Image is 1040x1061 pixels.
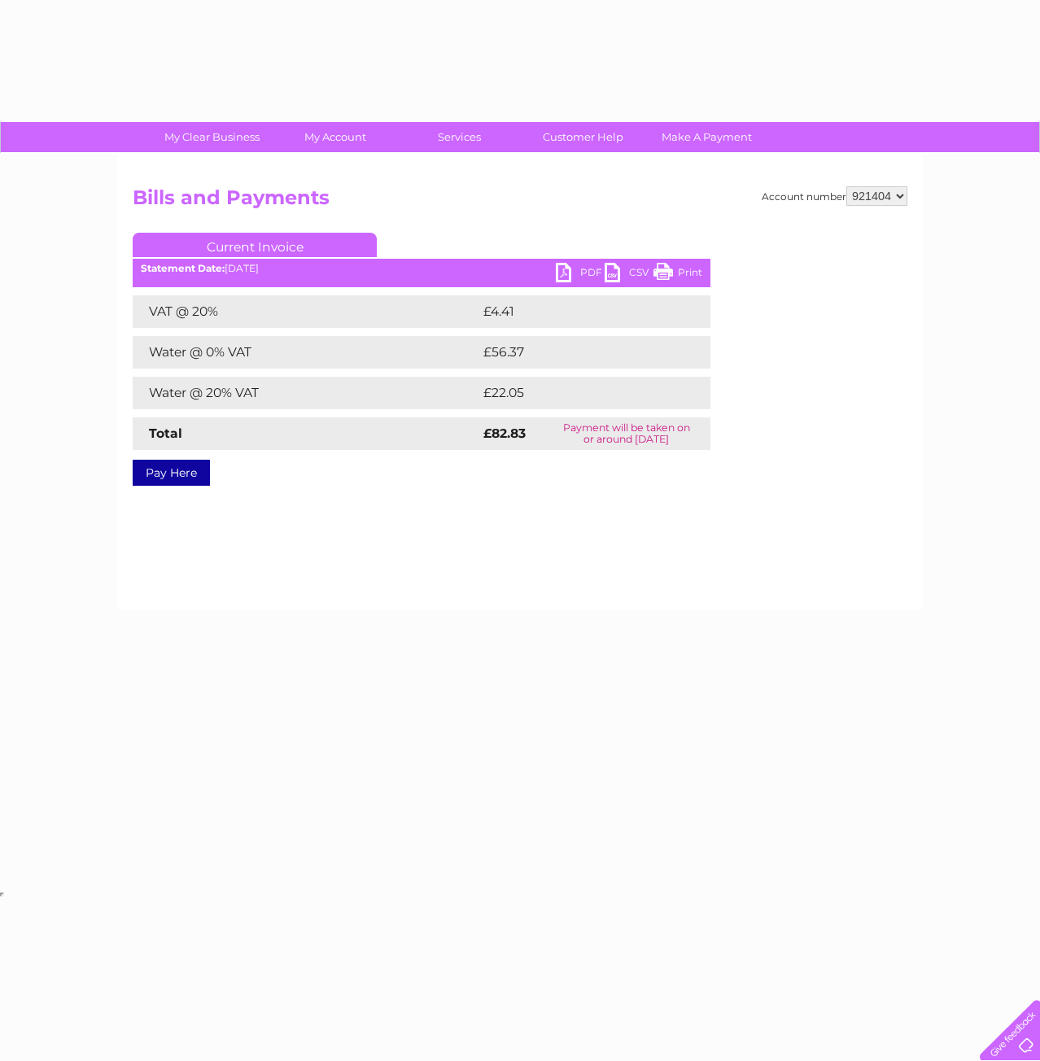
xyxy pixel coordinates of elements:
[133,186,907,217] h2: Bills and Payments
[556,263,605,286] a: PDF
[133,377,479,409] td: Water @ 20% VAT
[762,186,907,206] div: Account number
[149,426,182,441] strong: Total
[479,295,671,328] td: £4.41
[653,263,702,286] a: Print
[133,460,210,486] a: Pay Here
[133,263,710,274] div: [DATE]
[516,122,650,152] a: Customer Help
[392,122,527,152] a: Services
[133,233,377,257] a: Current Invoice
[605,263,653,286] a: CSV
[542,417,710,450] td: Payment will be taken on or around [DATE]
[483,426,526,441] strong: £82.83
[479,377,677,409] td: £22.05
[269,122,403,152] a: My Account
[133,295,479,328] td: VAT @ 20%
[141,262,225,274] b: Statement Date:
[145,122,279,152] a: My Clear Business
[479,336,677,369] td: £56.37
[640,122,774,152] a: Make A Payment
[133,336,479,369] td: Water @ 0% VAT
